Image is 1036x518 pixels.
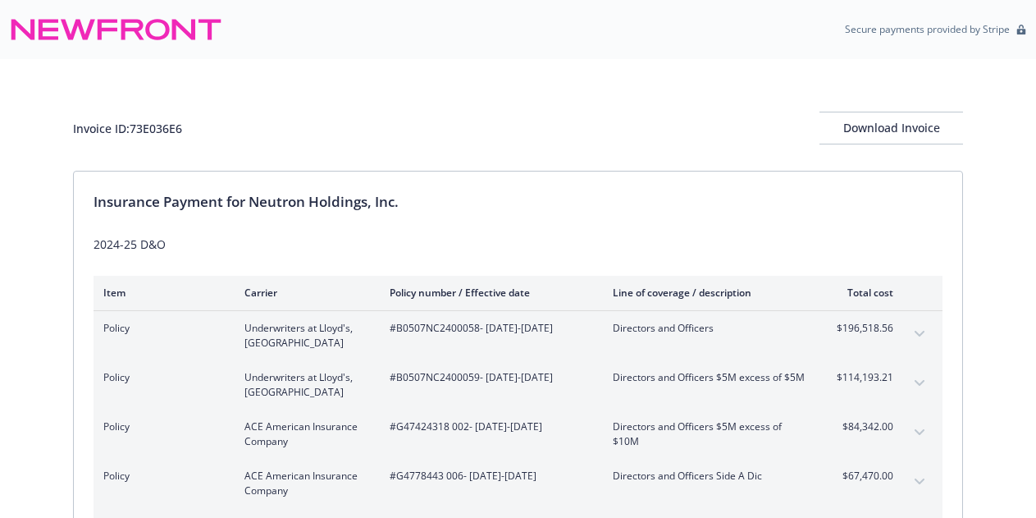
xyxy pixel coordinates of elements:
span: #G4778443 006 - [DATE]-[DATE] [390,469,586,484]
button: Download Invoice [819,112,963,144]
span: ACE American Insurance Company [244,419,363,449]
span: Directors and Officers $5M excess of $10M [613,419,806,449]
span: Underwriters at Lloyd's, [GEOGRAPHIC_DATA] [244,321,363,351]
div: Item [103,286,218,300]
span: Underwriters at Lloyd's, [GEOGRAPHIC_DATA] [244,370,363,400]
span: #B0507NC2400058 - [DATE]-[DATE] [390,321,586,336]
button: expand content [906,419,933,446]
span: Directors and Officers Side A Dic [613,469,806,484]
div: PolicyACE American Insurance Company#G4778443 006- [DATE]-[DATE]Directors and Officers Side A Dic... [94,459,942,508]
span: Policy [103,321,218,336]
span: Policy [103,419,218,434]
div: 2024-25 D&O [94,236,942,253]
span: Policy [103,370,218,385]
span: #G47424318 002 - [DATE]-[DATE] [390,419,586,434]
p: Secure payments provided by Stripe [845,22,1010,36]
span: Directors and Officers $5M excess of $5M [613,370,806,385]
span: #B0507NC2400059 - [DATE]-[DATE] [390,370,586,385]
span: ACE American Insurance Company [244,469,363,498]
button: expand content [906,469,933,495]
div: Insurance Payment for Neutron Holdings, Inc. [94,191,942,213]
span: $114,193.21 [832,370,893,385]
span: Directors and Officers [613,321,806,336]
div: PolicyUnderwriters at Lloyd's, [GEOGRAPHIC_DATA]#B0507NC2400059- [DATE]-[DATE]Directors and Offic... [94,360,942,410]
button: expand content [906,321,933,347]
div: Total cost [832,286,893,300]
span: $196,518.56 [832,321,893,336]
div: Policy number / Effective date [390,286,586,300]
span: $67,470.00 [832,469,893,484]
span: Policy [103,469,218,484]
div: PolicyACE American Insurance Company#G47424318 002- [DATE]-[DATE]Directors and Officers $5M exces... [94,410,942,459]
button: expand content [906,370,933,397]
span: $84,342.00 [832,419,893,434]
div: Carrier [244,286,363,300]
div: Line of coverage / description [613,286,806,300]
div: Invoice ID: 73E036E6 [73,120,182,137]
div: PolicyUnderwriters at Lloyd's, [GEOGRAPHIC_DATA]#B0507NC2400058- [DATE]-[DATE]Directors and Offic... [94,311,942,360]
